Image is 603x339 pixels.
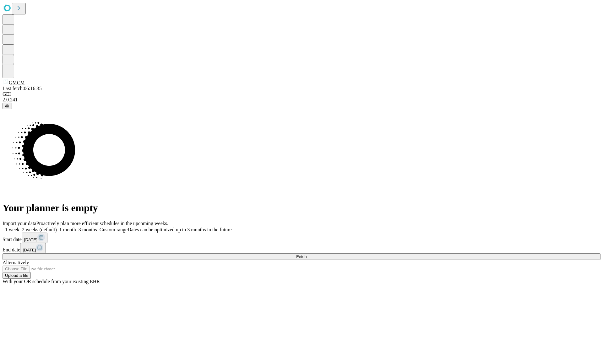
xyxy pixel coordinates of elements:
[5,104,9,108] span: @
[5,227,19,232] span: 1 week
[59,227,76,232] span: 1 month
[3,279,100,284] span: With your OR schedule from your existing EHR
[3,253,600,260] button: Fetch
[3,221,36,226] span: Import your data
[24,237,37,242] span: [DATE]
[3,202,600,214] h1: Your planner is empty
[79,227,97,232] span: 3 months
[3,260,29,265] span: Alternatively
[22,233,47,243] button: [DATE]
[100,227,128,232] span: Custom range
[9,80,25,85] span: GMCM
[3,97,600,103] div: 2.0.241
[3,86,42,91] span: Last fetch: 06:16:35
[128,227,233,232] span: Dates can be optimized up to 3 months in the future.
[3,103,12,109] button: @
[3,91,600,97] div: GEI
[296,254,307,259] span: Fetch
[3,243,600,253] div: End date
[20,243,46,253] button: [DATE]
[3,272,31,279] button: Upload a file
[23,248,36,252] span: [DATE]
[3,233,600,243] div: Start date
[22,227,57,232] span: 2 weeks (default)
[36,221,168,226] span: Proactively plan more efficient schedules in the upcoming weeks.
